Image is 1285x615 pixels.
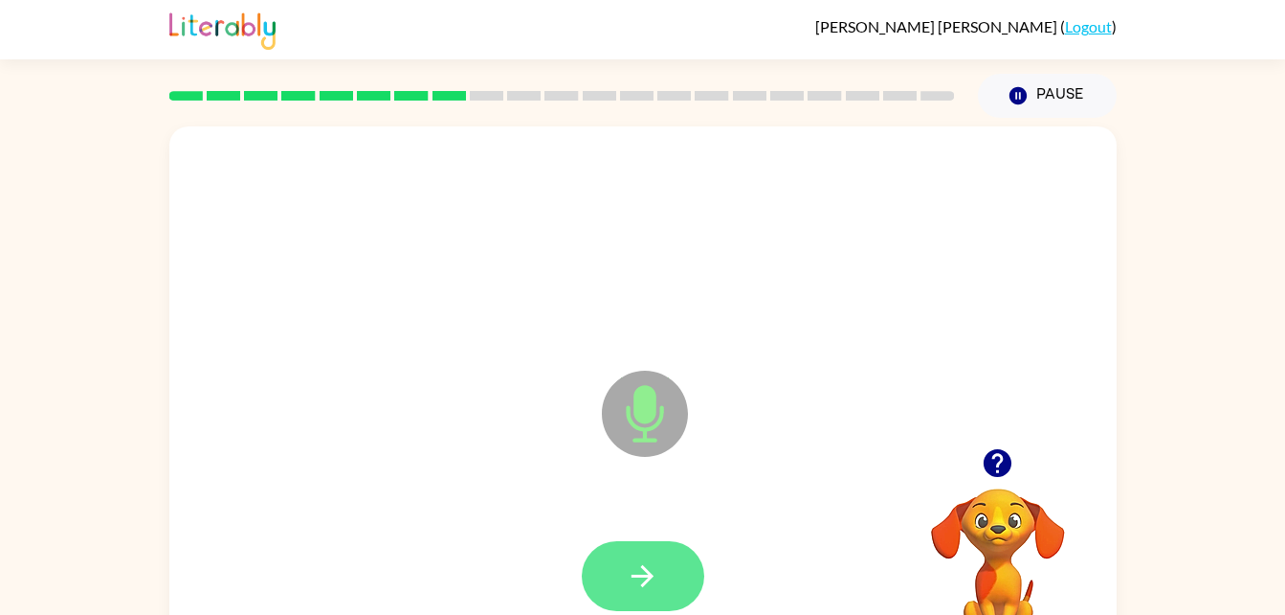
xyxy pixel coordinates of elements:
a: Logout [1065,17,1112,35]
img: Literably [169,8,276,50]
button: Pause [978,74,1117,118]
div: ( ) [815,17,1117,35]
span: [PERSON_NAME] [PERSON_NAME] [815,17,1060,35]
